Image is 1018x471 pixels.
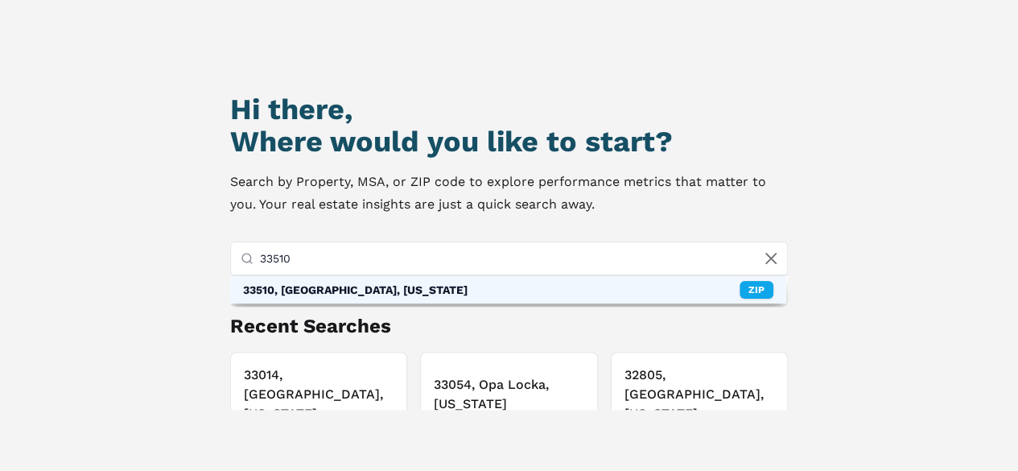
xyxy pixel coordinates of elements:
[420,352,598,466] button: Remove 33054, Opa Locka, Florida33054, Opa Locka, [US_STATE]ZIP[DATE]
[244,366,394,423] h3: 33014, [GEOGRAPHIC_DATA], [US_STATE]
[740,281,773,299] div: ZIP
[243,282,468,298] div: 33510, [GEOGRAPHIC_DATA], [US_STATE]
[230,171,789,216] p: Search by Property, MSA, or ZIP code to explore performance metrics that matter to you. Your real...
[624,366,775,423] h3: 32805, [GEOGRAPHIC_DATA], [US_STATE]
[230,313,789,339] h2: Recent Searches
[230,126,789,158] h2: Where would you like to start?
[611,352,789,466] button: Remove 32805, Orlando, Florida32805, [GEOGRAPHIC_DATA], [US_STATE]ZIP[DATE]
[260,242,778,275] input: Search by MSA, ZIP, Property Name, or Address
[230,352,408,466] button: Remove 33014, Miami Lakes, Florida33014, [GEOGRAPHIC_DATA], [US_STATE]ZIP[DATE]
[230,276,787,304] div: Suggestions
[230,276,787,304] div: ZIP: 33510, Brandon, Florida
[230,93,789,126] h1: Hi there,
[434,375,584,414] h3: 33054, Opa Locka, [US_STATE]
